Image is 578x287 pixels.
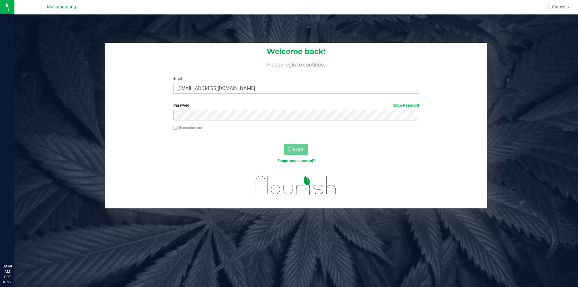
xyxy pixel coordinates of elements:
label: Remember me [173,125,202,130]
span: Hi, Cameo! [546,5,567,9]
h4: Please login to continue. [105,60,487,67]
img: flourish_logo.svg [248,170,344,201]
a: Show Password [393,103,419,108]
label: Email [173,76,419,81]
input: Remember me [173,126,178,130]
button: Log In [284,144,308,155]
span: Password [173,103,189,108]
span: Manufacturing [47,5,76,10]
p: 09:48 AM CDT [3,264,12,280]
h1: Welcome back! [105,48,487,55]
span: Log In [293,147,305,151]
p: 08/19 [3,280,12,284]
a: Forgot your password? [278,159,315,163]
